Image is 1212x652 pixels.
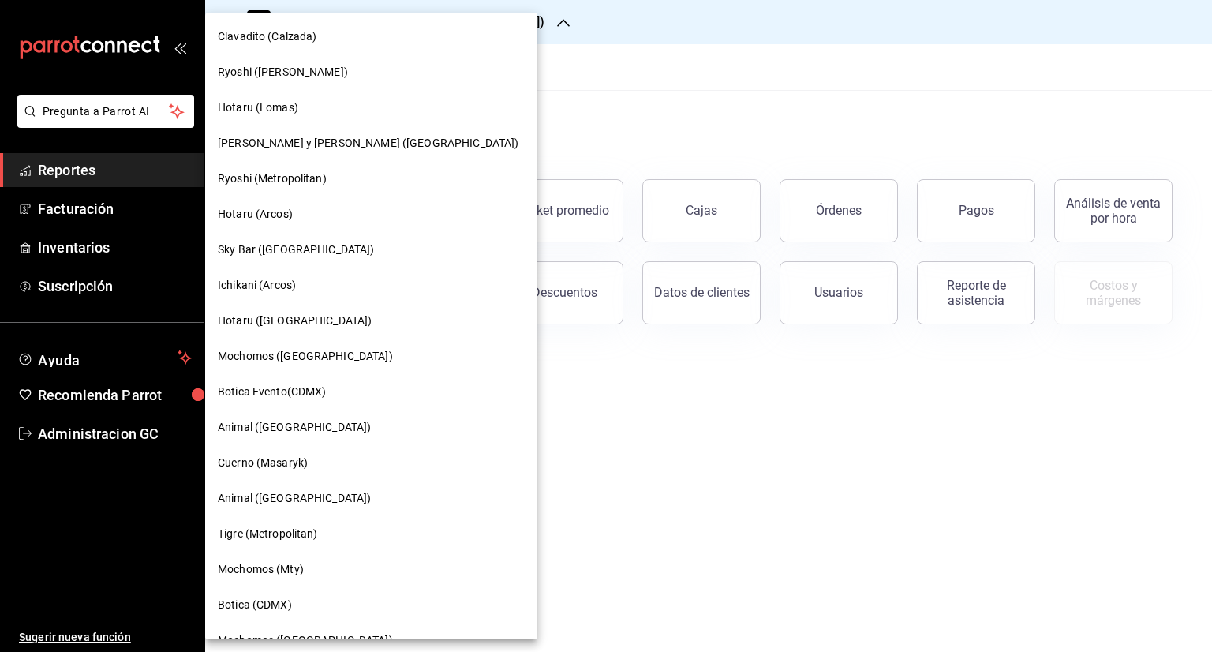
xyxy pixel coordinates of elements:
span: Hotaru (Arcos) [218,206,293,223]
span: Hotaru ([GEOGRAPHIC_DATA]) [218,313,372,329]
span: Animal ([GEOGRAPHIC_DATA]) [218,490,371,507]
div: Clavadito (Calzada) [205,19,537,54]
span: Botica Evento(CDMX) [218,384,327,400]
span: Clavadito (Calzada) [218,28,317,45]
div: Tigre (Metropolitan) [205,516,537,552]
div: Ryoshi ([PERSON_NAME]) [205,54,537,90]
span: Tigre (Metropolitan) [218,526,318,542]
div: Sky Bar ([GEOGRAPHIC_DATA]) [205,232,537,268]
span: Ryoshi (Metropolitan) [218,170,327,187]
div: Hotaru (Arcos) [205,197,537,232]
div: Animal ([GEOGRAPHIC_DATA]) [205,410,537,445]
span: [PERSON_NAME] y [PERSON_NAME] ([GEOGRAPHIC_DATA]) [218,135,518,152]
span: Mochomos (Mty) [218,561,304,578]
span: Hotaru (Lomas) [218,99,298,116]
span: Mochomos ([GEOGRAPHIC_DATA]) [218,348,393,365]
span: Botica (CDMX) [218,597,292,613]
div: Botica Evento(CDMX) [205,374,537,410]
div: Mochomos ([GEOGRAPHIC_DATA]) [205,339,537,374]
div: Ichikani (Arcos) [205,268,537,303]
span: Sky Bar ([GEOGRAPHIC_DATA]) [218,242,375,258]
div: Animal ([GEOGRAPHIC_DATA]) [205,481,537,516]
span: Animal ([GEOGRAPHIC_DATA]) [218,419,371,436]
span: Mochomos ([GEOGRAPHIC_DATA]) [218,632,393,649]
div: Botica (CDMX) [205,587,537,623]
div: Cuerno (Masaryk) [205,445,537,481]
div: Mochomos (Mty) [205,552,537,587]
span: Cuerno (Masaryk) [218,455,308,471]
span: Ichikani (Arcos) [218,277,296,294]
div: Ryoshi (Metropolitan) [205,161,537,197]
div: Hotaru (Lomas) [205,90,537,126]
span: Ryoshi ([PERSON_NAME]) [218,64,348,81]
div: [PERSON_NAME] y [PERSON_NAME] ([GEOGRAPHIC_DATA]) [205,126,537,161]
div: Hotaru ([GEOGRAPHIC_DATA]) [205,303,537,339]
